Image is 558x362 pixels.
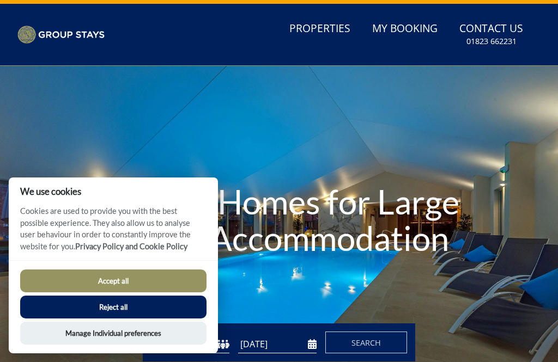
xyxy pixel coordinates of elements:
img: Group Stays [17,26,105,44]
button: Reject all [20,296,207,318]
a: My Booking [368,17,442,41]
input: Arrival Date [238,335,317,353]
button: Manage Individual preferences [20,322,207,345]
a: Contact Us01823 662231 [455,17,527,52]
button: Accept all [20,269,207,292]
h1: Holiday Homes for Large Group Accommodation [84,162,475,279]
small: 01823 662231 [466,36,517,47]
a: Privacy Policy and Cookie Policy [75,242,187,251]
a: Properties [285,17,355,41]
span: Search [351,338,381,348]
h2: We use cookies [9,186,218,197]
button: Search [325,332,407,353]
p: Cookies are used to provide you with the best possible experience. They also allow us to analyse ... [9,205,218,260]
